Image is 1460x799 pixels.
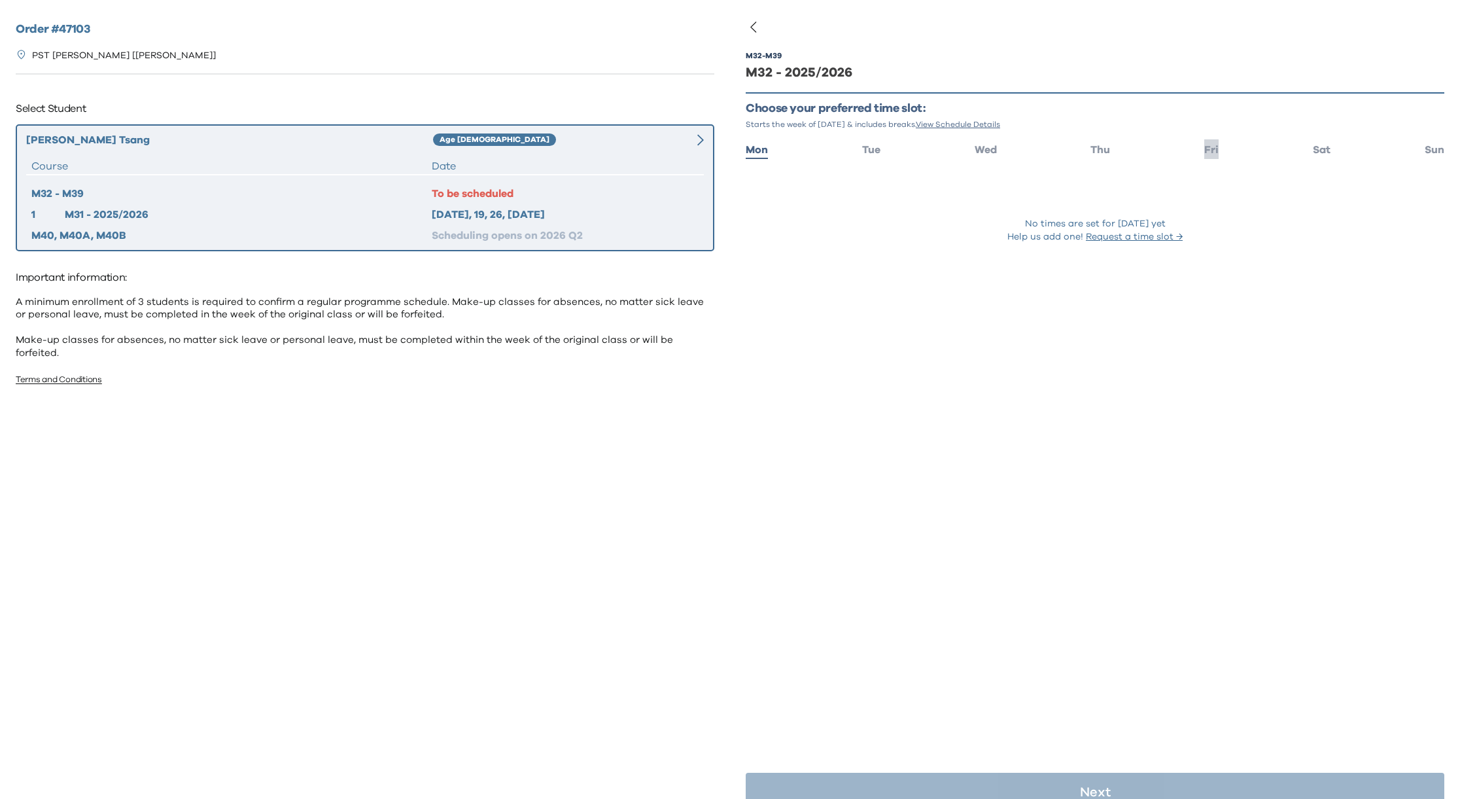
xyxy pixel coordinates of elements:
div: M32 - 2025/2026 [746,63,1444,82]
p: Select Student [16,98,714,119]
div: M32 - M39 [31,186,432,202]
p: PST [PERSON_NAME] [[PERSON_NAME]] [32,49,216,63]
div: To be scheduled [432,186,699,202]
a: Terms and Conditions [16,376,102,384]
div: Date [432,158,699,174]
span: Sun [1425,145,1444,155]
span: Wed [975,145,997,155]
div: [DATE], 19, 26, [DATE] [432,207,699,222]
button: Request a time slot → [1086,230,1183,243]
p: Help us add one! [1007,230,1183,243]
p: No times are set for [DATE] yet [1025,217,1166,230]
p: Starts the week of [DATE] & includes breaks. [746,119,1444,130]
span: View Schedule Details [916,120,1000,128]
span: Mon [746,145,768,155]
span: Fri [1204,145,1219,155]
span: Thu [1090,145,1110,155]
p: A minimum enrollment of 3 students is required to confirm a regular programme schedule. Make-up c... [16,296,714,360]
p: Important information: [16,267,714,288]
p: Choose your preferred time slot: [746,101,1444,116]
div: Course [31,158,432,174]
div: Age [DEMOGRAPHIC_DATA] [433,133,556,147]
p: Next [1080,786,1111,799]
h2: Order # 47103 [16,21,714,39]
div: 1 [31,207,65,222]
div: M32 - M39 [746,50,782,61]
div: [PERSON_NAME] Tsang [26,132,433,148]
div: M40, M40A, M40B [31,228,432,243]
div: Scheduling opens on 2026 Q2 [432,228,699,243]
span: Tue [862,145,880,155]
div: M31 - 2025/2026 [65,207,432,222]
span: Sat [1313,145,1330,155]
